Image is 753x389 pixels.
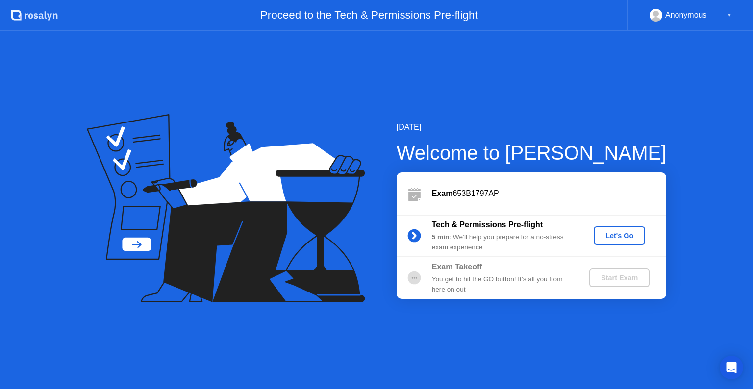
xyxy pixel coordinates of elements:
[432,274,573,294] div: You get to hit the GO button! It’s all you from here on out
[432,189,453,197] b: Exam
[432,232,573,252] div: : We’ll help you prepare for a no-stress exam experience
[397,138,667,168] div: Welcome to [PERSON_NAME]
[397,122,667,133] div: [DATE]
[589,268,650,287] button: Start Exam
[665,9,707,22] div: Anonymous
[727,9,732,22] div: ▼
[432,220,543,229] b: Tech & Permissions Pre-flight
[598,232,641,240] div: Let's Go
[594,226,645,245] button: Let's Go
[720,356,743,379] div: Open Intercom Messenger
[432,188,666,199] div: 653B1797AP
[432,263,482,271] b: Exam Takeoff
[593,274,646,282] div: Start Exam
[432,233,450,241] b: 5 min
